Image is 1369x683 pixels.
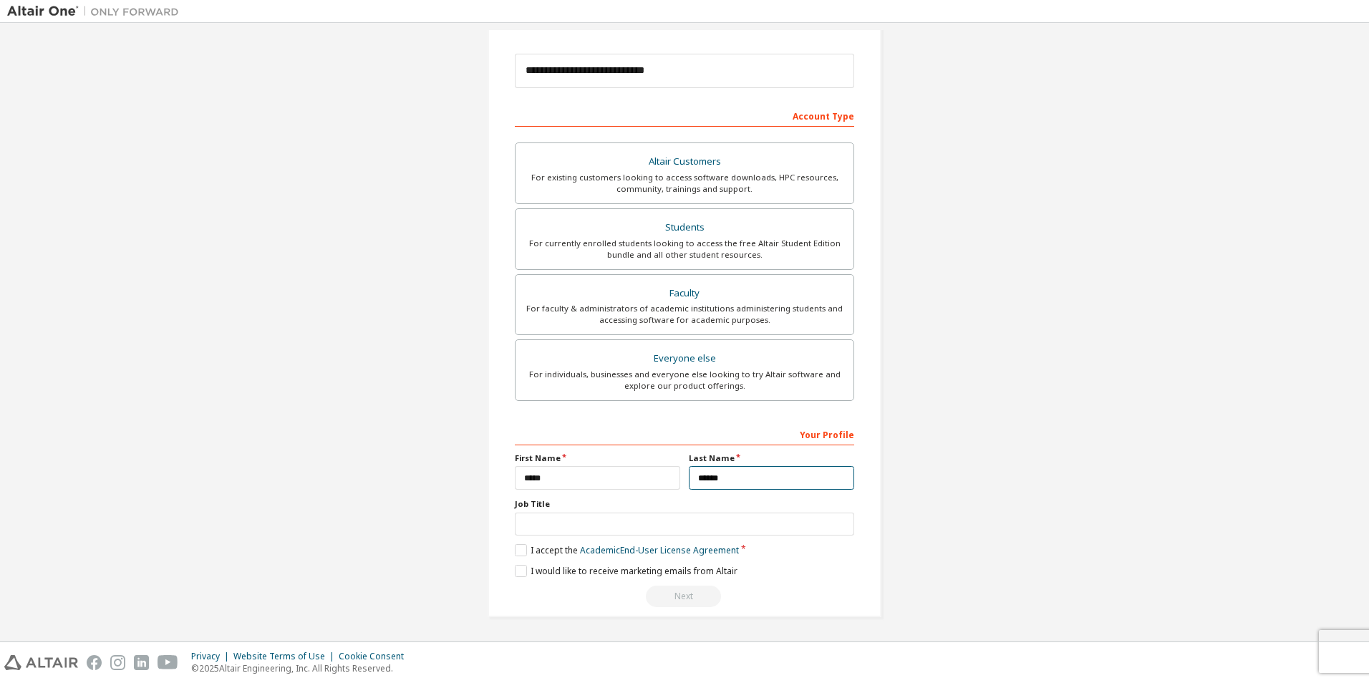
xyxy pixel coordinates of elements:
[515,544,739,556] label: I accept the
[524,172,845,195] div: For existing customers looking to access software downloads, HPC resources, community, trainings ...
[524,303,845,326] div: For faculty & administrators of academic institutions administering students and accessing softwa...
[580,544,739,556] a: Academic End-User License Agreement
[524,284,845,304] div: Faculty
[233,651,339,662] div: Website Terms of Use
[158,655,178,670] img: youtube.svg
[524,238,845,261] div: For currently enrolled students looking to access the free Altair Student Edition bundle and all ...
[524,218,845,238] div: Students
[134,655,149,670] img: linkedin.svg
[87,655,102,670] img: facebook.svg
[524,369,845,392] div: For individuals, businesses and everyone else looking to try Altair software and explore our prod...
[515,422,854,445] div: Your Profile
[515,104,854,127] div: Account Type
[515,565,737,577] label: I would like to receive marketing emails from Altair
[524,349,845,369] div: Everyone else
[191,651,233,662] div: Privacy
[689,452,854,464] label: Last Name
[515,586,854,607] div: Read and acccept EULA to continue
[515,498,854,510] label: Job Title
[110,655,125,670] img: instagram.svg
[339,651,412,662] div: Cookie Consent
[4,655,78,670] img: altair_logo.svg
[524,152,845,172] div: Altair Customers
[191,662,412,674] p: © 2025 Altair Engineering, Inc. All Rights Reserved.
[515,452,680,464] label: First Name
[7,4,186,19] img: Altair One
